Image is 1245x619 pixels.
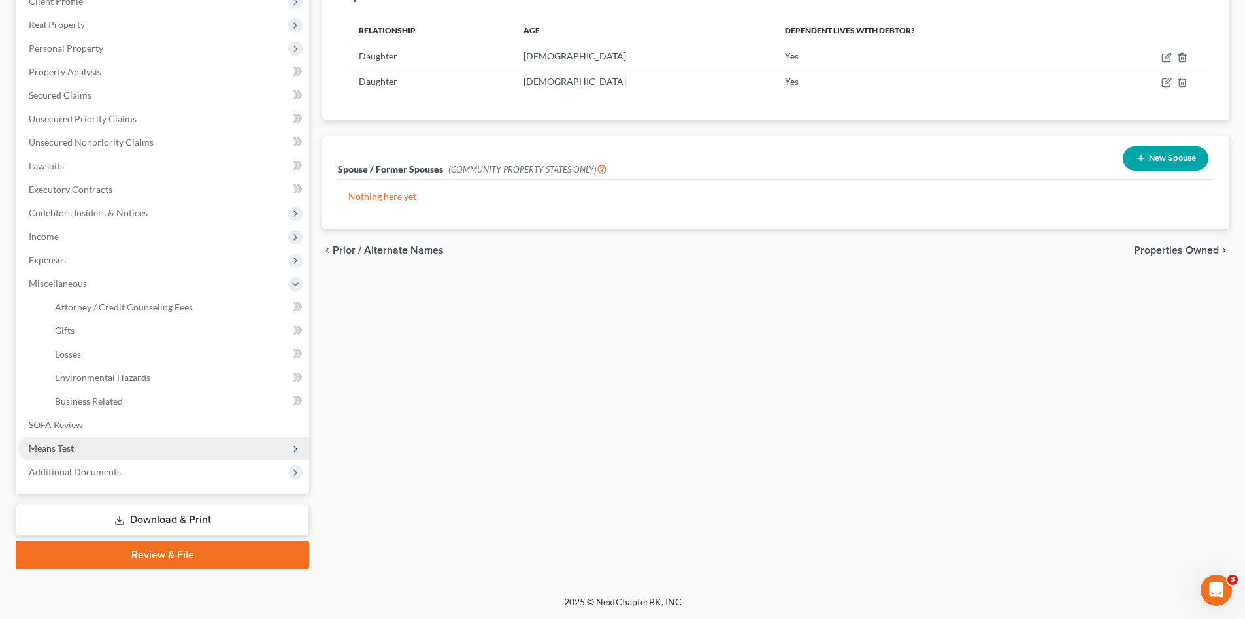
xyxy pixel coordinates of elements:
[1134,245,1229,256] button: Properties Owned chevron_right
[1219,245,1229,256] i: chevron_right
[348,190,1203,203] p: Nothing here yet!
[29,160,64,171] span: Lawsuits
[513,69,774,94] td: [DEMOGRAPHIC_DATA]
[29,66,101,77] span: Property Analysis
[29,90,91,101] span: Secured Claims
[513,44,774,69] td: [DEMOGRAPHIC_DATA]
[1201,575,1232,606] iframe: Intercom live chat
[16,505,309,535] a: Download & Print
[348,44,513,69] td: Daughter
[513,18,774,44] th: Age
[55,325,75,336] span: Gifts
[55,372,150,383] span: Environmental Hazards
[16,541,309,569] a: Review & File
[29,113,137,124] span: Unsecured Priority Claims
[29,42,103,54] span: Personal Property
[55,348,81,360] span: Losses
[55,301,193,312] span: Attorney / Credit Counseling Fees
[18,60,309,84] a: Property Analysis
[448,164,607,175] span: (COMMUNITY PROPERTY STATES ONLY)
[1123,146,1208,171] button: New Spouse
[1227,575,1238,585] span: 3
[18,84,309,107] a: Secured Claims
[29,184,112,195] span: Executory Contracts
[250,595,995,619] div: 2025 © NextChapterBK, INC
[338,163,443,175] span: Spouse / Former Spouses
[18,154,309,178] a: Lawsuits
[44,343,309,366] a: Losses
[29,419,83,430] span: SOFA Review
[44,366,309,390] a: Environmental Hazards
[18,413,309,437] a: SOFA Review
[29,207,148,218] span: Codebtors Insiders & Notices
[348,69,513,94] td: Daughter
[774,18,1093,44] th: Dependent lives with debtor?
[55,395,123,407] span: Business Related
[44,390,309,413] a: Business Related
[18,131,309,154] a: Unsecured Nonpriority Claims
[774,44,1093,69] td: Yes
[333,245,444,256] span: Prior / Alternate Names
[348,18,513,44] th: Relationship
[29,466,121,477] span: Additional Documents
[44,295,309,319] a: Attorney / Credit Counseling Fees
[18,107,309,131] a: Unsecured Priority Claims
[322,245,444,256] button: chevron_left Prior / Alternate Names
[18,178,309,201] a: Executory Contracts
[774,69,1093,94] td: Yes
[322,245,333,256] i: chevron_left
[29,19,85,30] span: Real Property
[1134,245,1219,256] span: Properties Owned
[29,137,154,148] span: Unsecured Nonpriority Claims
[29,278,87,289] span: Miscellaneous
[44,319,309,343] a: Gifts
[29,254,66,265] span: Expenses
[29,443,74,454] span: Means Test
[29,231,59,242] span: Income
